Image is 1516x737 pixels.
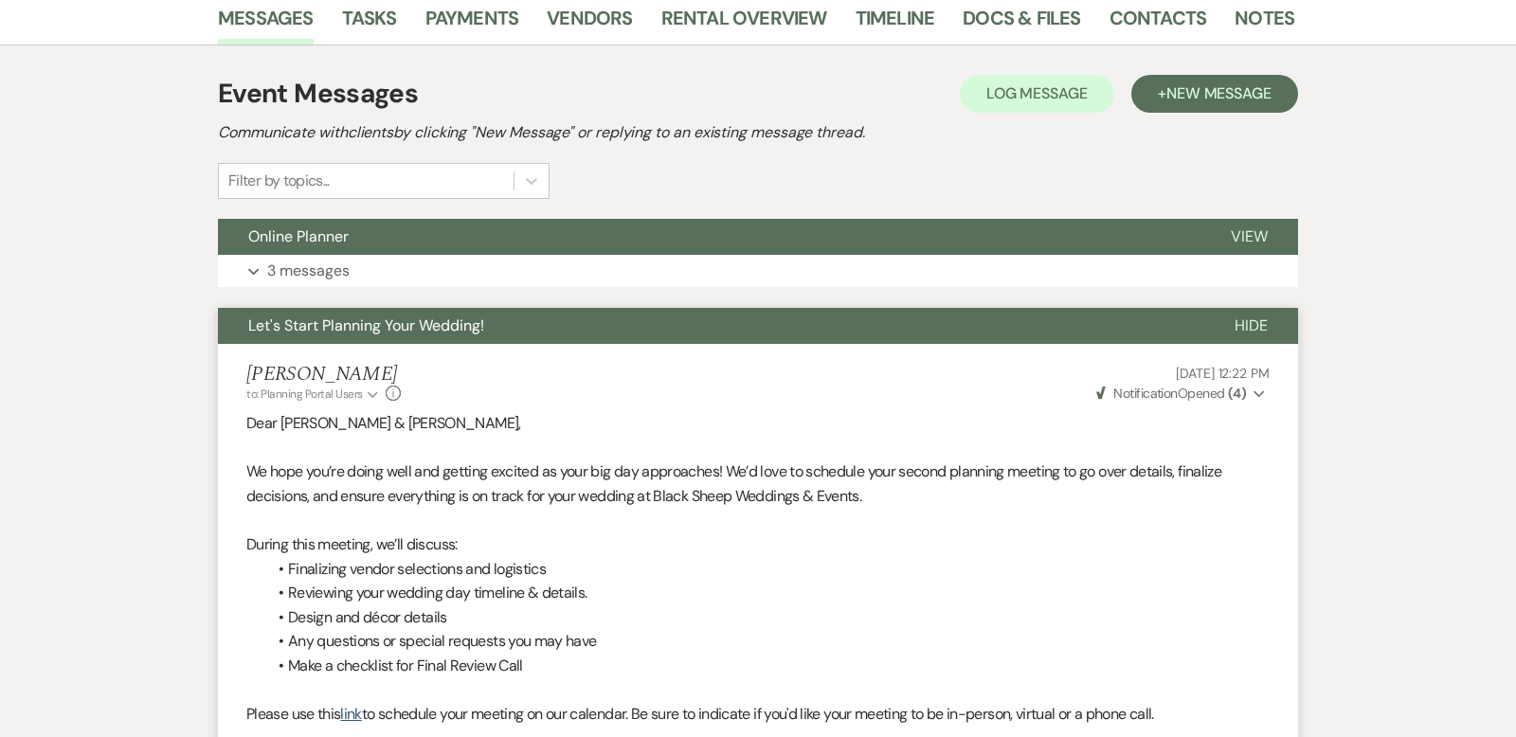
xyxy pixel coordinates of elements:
span: New Message [1166,83,1272,103]
a: Vendors [547,3,632,45]
span: Reviewing your wedding day timeline & details. [288,583,587,602]
span: View [1231,226,1268,246]
span: Online Planner [248,226,349,246]
span: Any questions or special requests you may have [288,631,597,651]
span: Log Message [986,83,1088,103]
a: Docs & Files [963,3,1080,45]
button: Log Message [960,75,1114,113]
span: [DATE] 12:22 PM [1176,365,1270,382]
span: Hide [1235,315,1268,335]
span: Please use this [246,704,340,724]
a: Payments [425,3,519,45]
button: 3 messages [218,255,1298,287]
p: 3 messages [267,259,350,283]
button: Online Planner [218,219,1200,255]
h2: Communicate with clients by clicking "New Message" or replying to an existing message thread. [218,121,1298,144]
strong: ( 4 ) [1228,385,1246,402]
span: During this meeting, we’ll discuss: [246,534,458,554]
a: Timeline [856,3,935,45]
button: to: Planning Portal Users [246,386,381,403]
span: Finalizing vendor selections and logistics [288,559,546,579]
div: Filter by topics... [228,170,330,192]
a: Tasks [342,3,397,45]
span: Design and décor details [288,607,447,627]
span: We hope you’re doing well and getting excited as your big day approaches! We’d love to schedule y... [246,461,1221,506]
button: View [1200,219,1298,255]
li: Make a checklist for Final Review Call [265,654,1270,678]
span: to schedule your meeting on our calendar. Be sure to indicate if you'd like your meeting to be in... [362,704,1154,724]
button: Let's Start Planning Your Wedding! [218,308,1204,344]
h1: Event Messages [218,74,418,114]
span: Let's Start Planning Your Wedding! [248,315,484,335]
span: Dear [PERSON_NAME] & [PERSON_NAME], [246,413,521,433]
span: Notification [1113,385,1177,402]
button: NotificationOpened (4) [1093,384,1270,404]
a: Rental Overview [661,3,827,45]
button: +New Message [1131,75,1298,113]
span: Opened [1096,385,1246,402]
a: Notes [1235,3,1294,45]
h5: [PERSON_NAME] [246,363,401,386]
a: Contacts [1110,3,1207,45]
span: to: Planning Portal Users [246,386,363,402]
button: Hide [1204,308,1298,344]
a: link [340,704,361,724]
a: Messages [218,3,314,45]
